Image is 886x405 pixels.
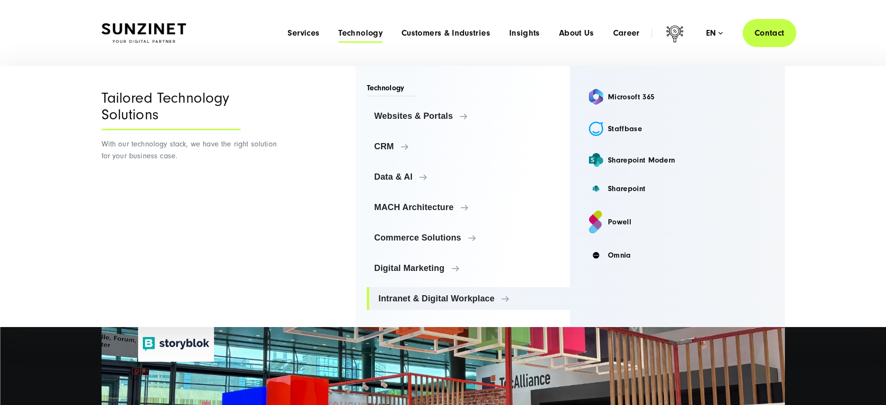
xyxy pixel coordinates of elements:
a: Intranet & Digital Workplace [367,287,570,310]
span: Websites & Portals [374,111,563,121]
span: Commerce Solutions [374,233,563,242]
a: Sharepoint [581,177,774,200]
a: Data & AI [367,165,570,188]
div: en [706,29,723,38]
a: Customers & Industries [401,29,490,38]
span: MACH Architecture [374,202,563,212]
div: Tailored Technology Solutions [102,90,241,130]
a: Technology [338,29,382,38]
a: Microsoft 365 [581,82,774,111]
span: Technology [367,83,416,96]
span: Digital Marketing [374,263,563,273]
a: Commerce Solutions [367,226,570,249]
img: SUNZINET Full Service Digital Agentur [102,23,186,43]
a: Websites & Portals [367,105,570,127]
a: CRM [367,135,570,158]
a: MACH Architecture [367,196,570,219]
a: Contact [743,19,796,47]
a: About Us [559,29,594,38]
span: Data & AI [374,172,563,182]
img: Storyblok Headless CMS Logo - Storyblok headless CMS agency SUNZINET [143,337,209,351]
a: Omnia [581,244,774,267]
a: Insights [509,29,540,38]
p: With our technology stack, we have the right solution for your business case. [102,138,280,162]
span: CRM [374,142,563,151]
a: Career [613,29,640,38]
a: Services [288,29,319,38]
span: Intranet & Digital Workplace [379,294,563,303]
a: Sharepoint Modern [581,146,774,174]
a: Staffbase [581,115,774,143]
a: Powell [581,204,774,240]
a: Digital Marketing [367,257,570,280]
